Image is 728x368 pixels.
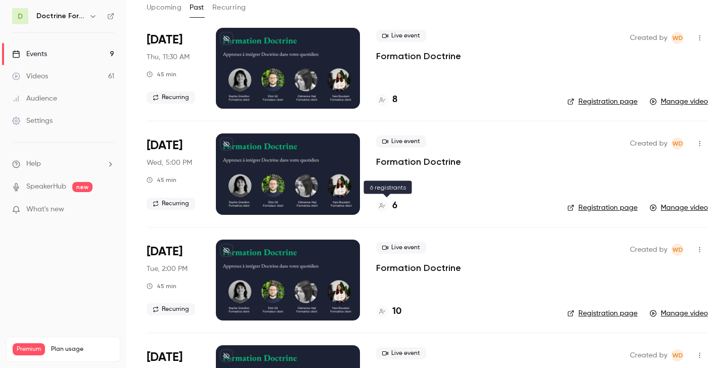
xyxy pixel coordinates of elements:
[147,70,176,78] div: 45 min
[147,32,183,48] span: [DATE]
[630,349,667,361] span: Created by
[376,50,461,62] a: Formation Doctrine
[12,71,48,81] div: Videos
[672,137,683,150] span: WD
[650,97,708,107] a: Manage video
[12,159,114,169] li: help-dropdown-opener
[12,94,57,104] div: Audience
[671,244,684,256] span: Webinar Doctrine
[376,30,426,42] span: Live event
[147,264,188,274] span: Tue, 2:00 PM
[376,135,426,148] span: Live event
[147,282,176,290] div: 45 min
[147,240,200,320] div: Sep 9 Tue, 2:00 PM (Europe/Paris)
[567,308,638,318] a: Registration page
[147,137,183,154] span: [DATE]
[26,204,64,215] span: What's new
[147,176,176,184] div: 45 min
[26,181,66,192] a: SpeakerHub
[147,91,195,104] span: Recurring
[650,308,708,318] a: Manage video
[376,242,426,254] span: Live event
[376,262,461,274] a: Formation Doctrine
[18,11,23,22] span: D
[147,158,192,168] span: Wed, 5:00 PM
[51,345,114,353] span: Plan usage
[392,199,397,213] h4: 6
[147,349,183,365] span: [DATE]
[392,305,401,318] h4: 10
[12,49,47,59] div: Events
[567,203,638,213] a: Registration page
[671,137,684,150] span: Webinar Doctrine
[630,32,667,44] span: Created by
[26,159,41,169] span: Help
[12,116,53,126] div: Settings
[147,303,195,315] span: Recurring
[147,133,200,214] div: Sep 10 Wed, 5:00 PM (Europe/Paris)
[376,305,401,318] a: 10
[630,244,667,256] span: Created by
[650,203,708,213] a: Manage video
[392,93,397,107] h4: 8
[147,244,183,260] span: [DATE]
[630,137,667,150] span: Created by
[567,97,638,107] a: Registration page
[72,182,93,192] span: new
[147,198,195,210] span: Recurring
[672,349,683,361] span: WD
[672,32,683,44] span: WD
[36,11,85,21] h6: Doctrine Formation Corporate
[672,244,683,256] span: WD
[147,28,200,109] div: Sep 11 Thu, 11:30 AM (Europe/Paris)
[376,199,397,213] a: 6
[102,205,114,214] iframe: Noticeable Trigger
[147,52,190,62] span: Thu, 11:30 AM
[671,349,684,361] span: Webinar Doctrine
[376,93,397,107] a: 8
[13,343,45,355] span: Premium
[376,347,426,359] span: Live event
[376,156,461,168] a: Formation Doctrine
[671,32,684,44] span: Webinar Doctrine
